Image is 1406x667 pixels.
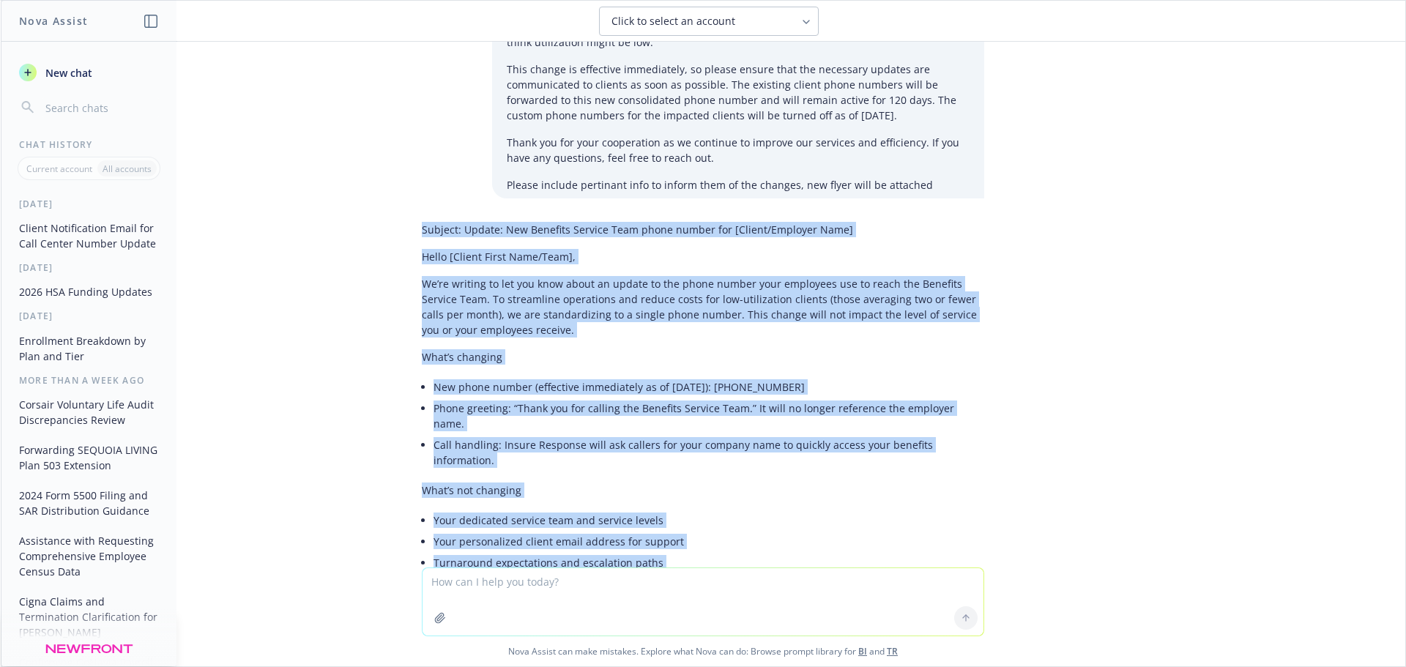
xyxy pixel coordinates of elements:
[13,529,165,584] button: Assistance with Requesting Comprehensive Employee Census Data
[611,14,735,29] span: Click to select an account
[434,398,984,434] li: Phone greeting: “Thank you for calling the Benefits Service Team.” It will no longer reference th...
[13,216,165,256] button: Client Notification Email for Call Center Number Update
[13,329,165,368] button: Enrollment Breakdown by Plan and Tier
[42,97,159,118] input: Search chats
[42,65,92,81] span: New chat
[7,636,1399,666] span: Nova Assist can make mistakes. Explore what Nova can do: Browse prompt library for and
[13,589,165,644] button: Cigna Claims and Termination Clarification for [PERSON_NAME]
[13,59,165,86] button: New chat
[422,482,984,498] p: What’s not changing
[422,276,984,338] p: We’re writing to let you know about an update to the phone number your employees use to reach the...
[1,261,176,274] div: [DATE]
[507,62,970,123] p: This change is effective immediately, so please ensure that the necessary updates are communicate...
[434,376,984,398] li: New phone number (effective immediately as of [DATE]): [PHONE_NUMBER]
[1,310,176,322] div: [DATE]
[422,222,984,237] p: Subject: Update: New Benefits Service Team phone number for [Client/Employer Name]
[434,510,984,531] li: Your dedicated service team and service levels
[507,177,970,193] p: Please include pertinant info to inform them of the changes, new flyer will be attached
[887,645,898,657] a: TR
[422,349,984,365] p: What’s changing
[13,392,165,432] button: Corsair Voluntary Life Audit Discrepancies Review
[13,483,165,523] button: 2024 Form 5500 Filing and SAR Distribution Guidance
[1,374,176,387] div: More than a week ago
[434,434,984,471] li: Call handling: Insure Response will ask callers for your company name to quickly access your bene...
[1,138,176,151] div: Chat History
[26,163,92,175] p: Current account
[422,249,984,264] p: Hello [Client First Name/Team],
[434,531,984,552] li: Your personalized client email address for support
[434,552,984,573] li: Turnaround expectations and escalation paths
[13,438,165,477] button: Forwarding SEQUOIA LIVING Plan 503 Extension
[858,645,867,657] a: BI
[507,135,970,165] p: Thank you for your cooperation as we continue to improve our services and efficiency. If you have...
[599,7,819,36] button: Click to select an account
[19,13,88,29] h1: Nova Assist
[1,198,176,210] div: [DATE]
[13,280,165,304] button: 2026 HSA Funding Updates
[103,163,152,175] p: All accounts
